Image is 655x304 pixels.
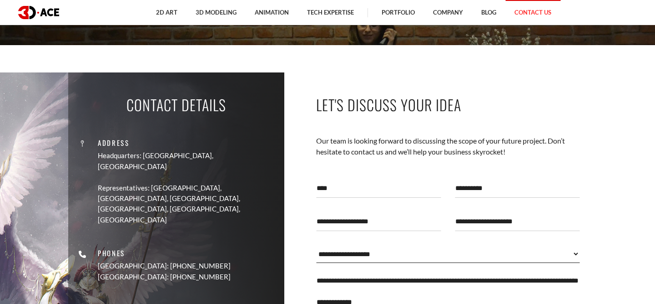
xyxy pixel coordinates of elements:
p: [GEOGRAPHIC_DATA]: [PHONE_NUMBER] [98,261,231,272]
p: Let's Discuss Your Idea [316,94,580,115]
img: logo dark [18,6,59,19]
p: Headquarters: [GEOGRAPHIC_DATA], [GEOGRAPHIC_DATA] [98,150,277,172]
p: Address [98,138,277,148]
p: Our team is looking forward to discussing the scope of your future project. Don’t hesitate to con... [316,135,580,158]
p: Contact Details [126,94,226,115]
p: [GEOGRAPHIC_DATA]: [PHONE_NUMBER] [98,272,231,282]
p: Representatives: [GEOGRAPHIC_DATA], [GEOGRAPHIC_DATA], [GEOGRAPHIC_DATA], [GEOGRAPHIC_DATA], [GEO... [98,183,277,226]
p: Phones [98,248,231,258]
a: Headquarters: [GEOGRAPHIC_DATA], [GEOGRAPHIC_DATA] Representatives: [GEOGRAPHIC_DATA], [GEOGRAPHI... [98,150,277,225]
